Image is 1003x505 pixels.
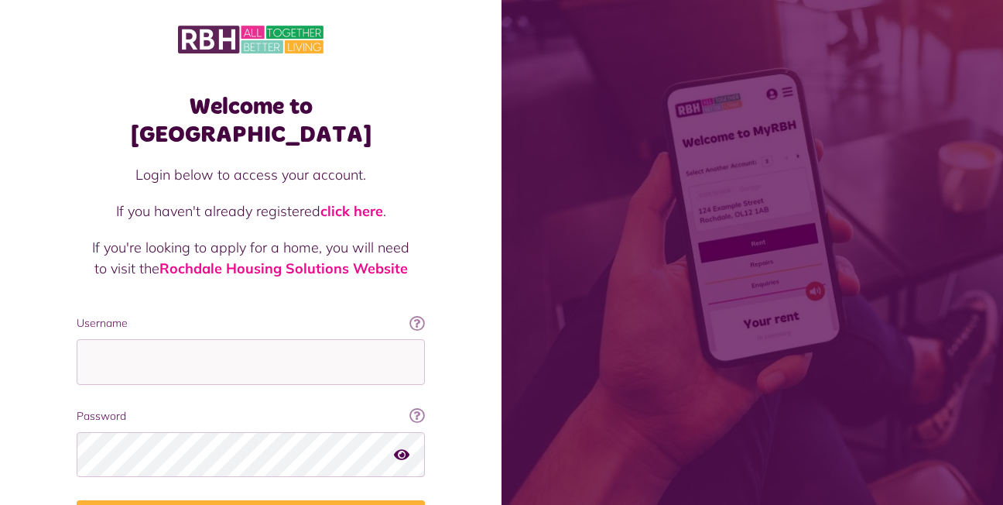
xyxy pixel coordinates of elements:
[77,408,425,424] label: Password
[320,202,383,220] a: click here
[77,93,425,149] h1: Welcome to [GEOGRAPHIC_DATA]
[77,315,425,332] label: Username
[178,23,323,56] img: MyRBH
[92,237,409,279] p: If you're looking to apply for a home, you will need to visit the
[92,164,409,185] p: Login below to access your account.
[159,259,408,277] a: Rochdale Housing Solutions Website
[92,201,409,222] p: If you haven't already registered .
